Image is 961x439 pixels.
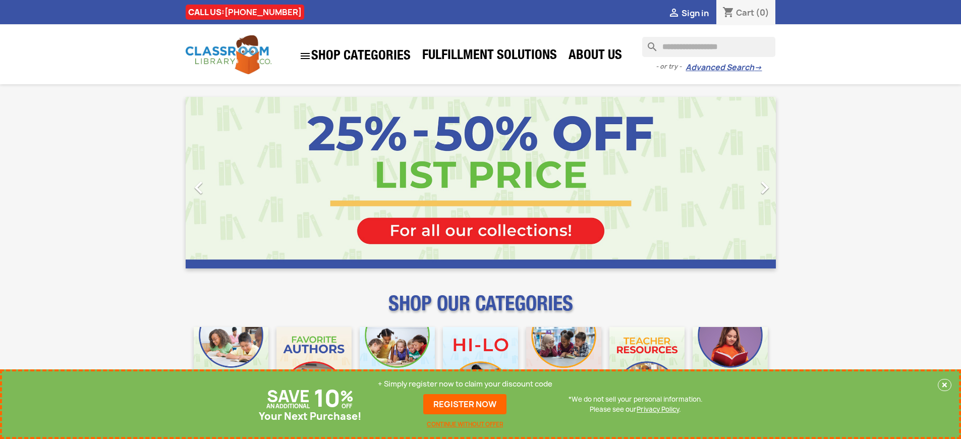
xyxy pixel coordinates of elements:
img: CLC_HiLo_Mobile.jpg [443,327,518,402]
i: search [642,37,654,49]
img: CLC_Teacher_Resources_Mobile.jpg [609,327,685,402]
a: Previous [186,97,274,268]
span: - or try - [656,62,686,72]
i:  [752,175,777,200]
div: CALL US: [186,5,304,20]
img: Classroom Library Company [186,35,271,74]
a: SHOP CATEGORIES [294,45,416,67]
ul: Carousel container [186,97,776,268]
i:  [186,175,211,200]
a:  Sign in [668,8,709,19]
a: Fulfillment Solutions [417,46,562,67]
a: About Us [563,46,627,67]
input: Search [642,37,775,57]
i:  [668,8,680,20]
a: Next [687,97,776,268]
img: CLC_Favorite_Authors_Mobile.jpg [276,327,352,402]
span: → [754,63,762,73]
span: Cart [736,7,754,18]
a: [PHONE_NUMBER] [224,7,302,18]
img: CLC_Dyslexia_Mobile.jpg [693,327,768,402]
img: CLC_Bulk_Mobile.jpg [194,327,269,402]
i: shopping_cart [722,7,734,19]
span: Sign in [682,8,709,19]
a: Advanced Search→ [686,63,762,73]
i:  [299,50,311,62]
span: (0) [756,7,769,18]
img: CLC_Phonics_And_Decodables_Mobile.jpg [360,327,435,402]
img: CLC_Fiction_Nonfiction_Mobile.jpg [526,327,601,402]
p: SHOP OUR CATEGORIES [186,301,776,319]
